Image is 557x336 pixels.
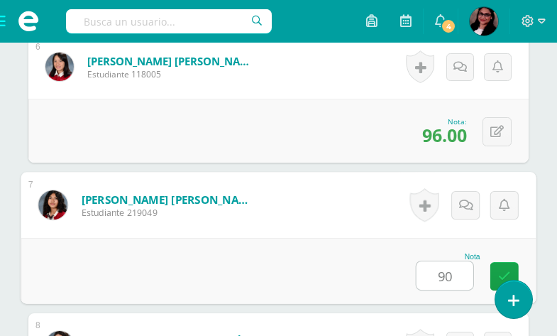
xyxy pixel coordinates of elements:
span: 4 [441,18,456,34]
span: 96.00 [422,123,467,147]
span: Estudiante 118005 [87,68,258,80]
input: 0-100.0 [417,261,473,290]
a: [PERSON_NAME] [PERSON_NAME] [82,192,257,207]
input: Busca un usuario... [66,9,272,33]
a: [PERSON_NAME] [PERSON_NAME] [87,54,258,68]
span: Estudiante 219049 [82,206,257,219]
div: Nota [416,253,480,261]
div: Nota: [422,116,467,126]
img: 81aff82bb1e17bcd78a6a031af799f90.png [38,190,67,220]
img: 1f29bb17d9c371b7859f6d82ae88f7d4.png [470,7,498,36]
img: 698be8e53ff5a8d2cb42f9b2bc2b99be.png [45,53,74,81]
